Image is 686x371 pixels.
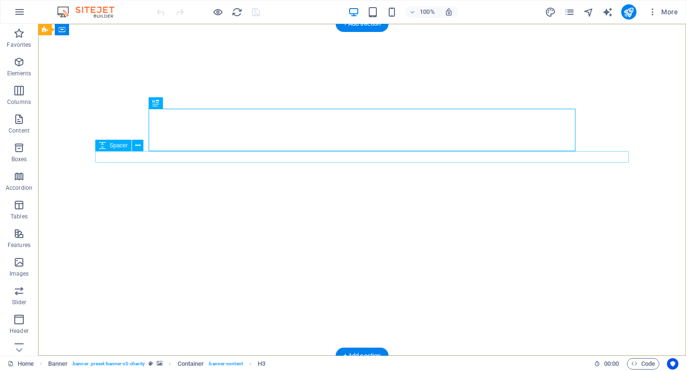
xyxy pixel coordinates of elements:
span: Click to select. Double-click to edit [178,358,204,370]
i: Navigator [583,7,594,18]
p: Boxes [11,155,27,163]
p: Images [10,270,29,278]
div: + Add section [336,348,389,364]
p: Elements [7,70,31,77]
button: text_generator [602,6,614,18]
p: Columns [7,98,31,106]
span: : [611,360,612,367]
i: Pages (Ctrl+Alt+S) [564,7,575,18]
i: AI Writer [602,7,613,18]
span: Code [631,358,655,370]
span: Spacer [110,143,128,148]
button: pages [564,6,575,18]
button: reload [231,6,242,18]
div: + Add section [336,16,389,32]
p: Slider [12,299,27,306]
i: Publish [623,7,634,18]
p: Features [8,241,30,249]
span: . banner .preset-banner-v3-charity [71,358,145,370]
p: Tables [10,213,28,220]
span: Click to select. Double-click to edit [48,358,68,370]
nav: breadcrumb [48,358,266,370]
img: Editor Logo [55,6,126,18]
i: On resize automatically adjust zoom level to fit chosen device. [444,8,453,16]
span: 00 00 [604,358,619,370]
span: . banner-content [208,358,242,370]
p: Favorites [7,41,31,49]
button: navigator [583,6,595,18]
button: Usercentrics [667,358,678,370]
button: Code [627,358,659,370]
i: This element is a customizable preset [149,361,153,366]
button: publish [621,4,636,20]
button: More [644,4,682,20]
i: This element contains a background [157,361,162,366]
p: Accordion [6,184,32,192]
i: Design (Ctrl+Alt+Y) [545,7,556,18]
h6: Session time [594,358,619,370]
button: Click here to leave preview mode and continue editing [212,6,223,18]
button: 100% [405,6,439,18]
i: Reload page [232,7,242,18]
a: Click to cancel selection. Double-click to open Pages [8,358,34,370]
h6: 100% [420,6,435,18]
button: design [545,6,556,18]
p: Content [9,127,30,134]
span: More [648,7,678,17]
span: Click to select. Double-click to edit [258,358,265,370]
p: Header [10,327,29,335]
